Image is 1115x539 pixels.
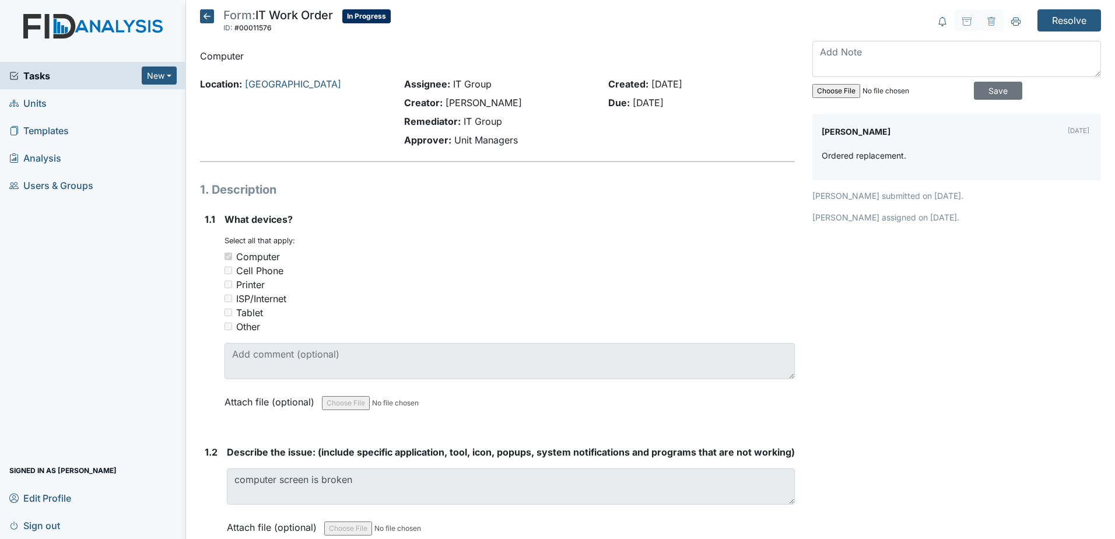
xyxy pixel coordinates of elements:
[651,78,682,90] span: [DATE]
[225,236,295,245] small: Select all that apply:
[227,468,795,505] textarea: computer screen is broken
[404,97,443,108] strong: Creator:
[9,69,142,83] a: Tasks
[245,78,341,90] a: [GEOGRAPHIC_DATA]
[225,281,232,288] input: Printer
[227,514,321,534] label: Attach file (optional)
[404,78,450,90] strong: Assignee:
[822,149,906,162] p: Ordered replacement.
[236,278,265,292] div: Printer
[446,97,522,108] span: [PERSON_NAME]
[974,82,1022,100] input: Save
[812,190,1101,202] p: [PERSON_NAME] submitted on [DATE].
[223,9,333,35] div: IT Work Order
[200,78,242,90] strong: Location:
[223,8,255,22] span: Form:
[9,489,71,507] span: Edit Profile
[205,445,218,459] label: 1.2
[236,292,286,306] div: ISP/Internet
[464,116,502,127] span: IT Group
[236,306,263,320] div: Tablet
[225,309,232,316] input: Tablet
[200,49,795,63] p: Computer
[9,461,117,480] span: Signed in as [PERSON_NAME]
[236,250,280,264] div: Computer
[1037,9,1101,32] input: Resolve
[633,97,664,108] span: [DATE]
[236,320,260,334] div: Other
[9,176,93,194] span: Users & Groups
[9,94,47,112] span: Units
[142,66,177,85] button: New
[9,149,61,167] span: Analysis
[200,181,795,198] h1: 1. Description
[225,213,293,225] span: What devices?
[225,388,319,409] label: Attach file (optional)
[205,212,215,226] label: 1.1
[1068,127,1089,135] small: [DATE]
[454,134,518,146] span: Unit Managers
[404,116,461,127] strong: Remediator:
[234,23,272,32] span: #00011576
[225,323,232,330] input: Other
[225,253,232,260] input: Computer
[9,121,69,139] span: Templates
[227,446,795,458] span: Describe the issue: (include specific application, tool, icon, popups, system notifications and p...
[822,124,890,140] label: [PERSON_NAME]
[608,97,630,108] strong: Due:
[225,295,232,302] input: ISP/Internet
[404,134,451,146] strong: Approver:
[236,264,283,278] div: Cell Phone
[9,516,60,534] span: Sign out
[608,78,648,90] strong: Created:
[342,9,391,23] span: In Progress
[223,23,233,32] span: ID:
[812,211,1101,223] p: [PERSON_NAME] assigned on [DATE].
[453,78,492,90] span: IT Group
[225,267,232,274] input: Cell Phone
